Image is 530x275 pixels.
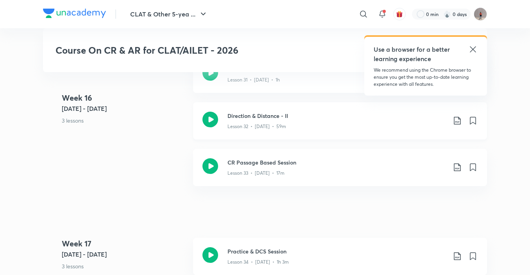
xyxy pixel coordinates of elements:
[393,8,406,20] button: avatar
[443,10,451,18] img: streak
[193,102,487,149] a: Direction & Distance - IILesson 32 • [DATE] • 59m
[474,7,487,21] img: Shivang Roy
[227,170,285,177] p: Lesson 33 • [DATE] • 17m
[227,76,280,83] p: Lesson 31 • [DATE] • 1h
[62,92,187,104] h4: Week 16
[62,116,187,125] p: 3 lessons
[43,9,106,20] a: Company Logo
[43,9,106,18] img: Company Logo
[193,149,487,195] a: CR Passage Based SessionLesson 33 • [DATE] • 17m
[62,238,187,250] h4: Week 17
[227,259,289,266] p: Lesson 34 • [DATE] • 1h 3m
[227,247,446,255] h3: Practice & DCS Session
[374,67,478,88] p: We recommend using the Chrome browser to ensure you get the most up-to-date learning experience w...
[62,262,187,270] p: 3 lessons
[227,112,446,120] h3: Direction & Distance - II
[193,56,487,102] a: Direction Sense & Distance - ILesson 31 • [DATE] • 1h
[125,6,213,22] button: CLAT & Other 5-yea ...
[227,158,446,166] h3: CR Passage Based Session
[227,123,286,130] p: Lesson 32 • [DATE] • 59m
[396,11,403,18] img: avatar
[374,45,451,63] h5: Use a browser for a better learning experience
[62,250,187,259] h5: [DATE] - [DATE]
[62,104,187,113] h5: [DATE] - [DATE]
[56,45,362,56] h3: Course On CR & AR for CLAT/AILET - 2026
